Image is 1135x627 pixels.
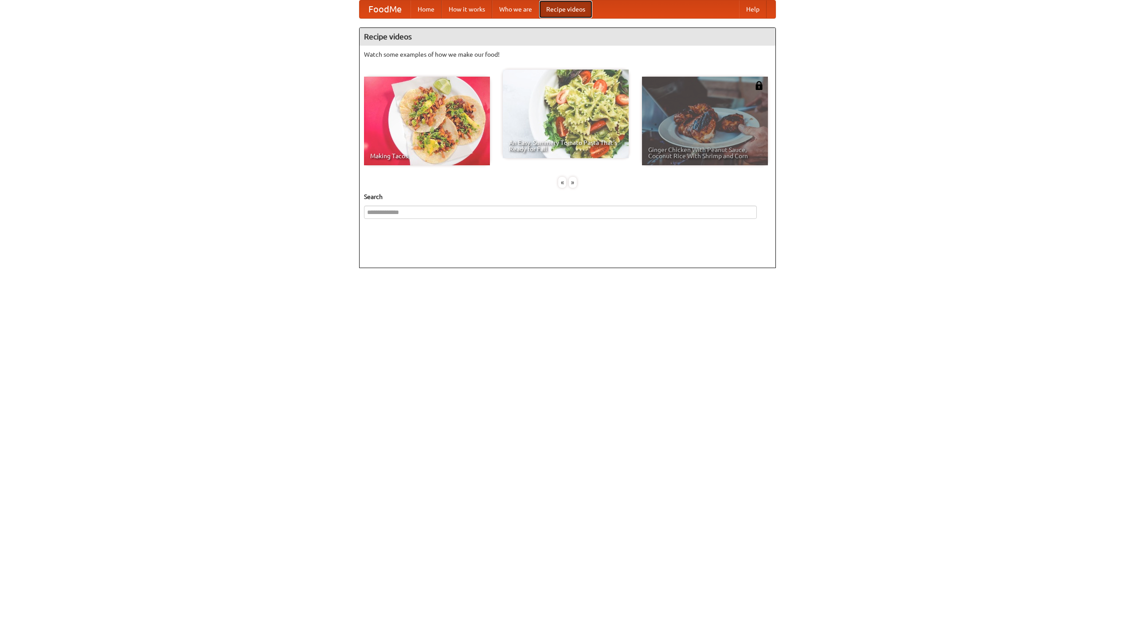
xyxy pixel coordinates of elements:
h4: Recipe videos [360,28,775,46]
div: « [558,177,566,188]
img: 483408.png [755,81,763,90]
a: FoodMe [360,0,411,18]
a: How it works [442,0,492,18]
p: Watch some examples of how we make our food! [364,50,771,59]
a: Home [411,0,442,18]
a: Who we are [492,0,539,18]
a: Making Tacos [364,77,490,165]
a: Help [739,0,767,18]
a: Recipe videos [539,0,592,18]
span: Making Tacos [370,153,484,159]
span: An Easy, Summery Tomato Pasta That's Ready for Fall [509,140,622,152]
div: » [569,177,577,188]
a: An Easy, Summery Tomato Pasta That's Ready for Fall [503,70,629,158]
h5: Search [364,192,771,201]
